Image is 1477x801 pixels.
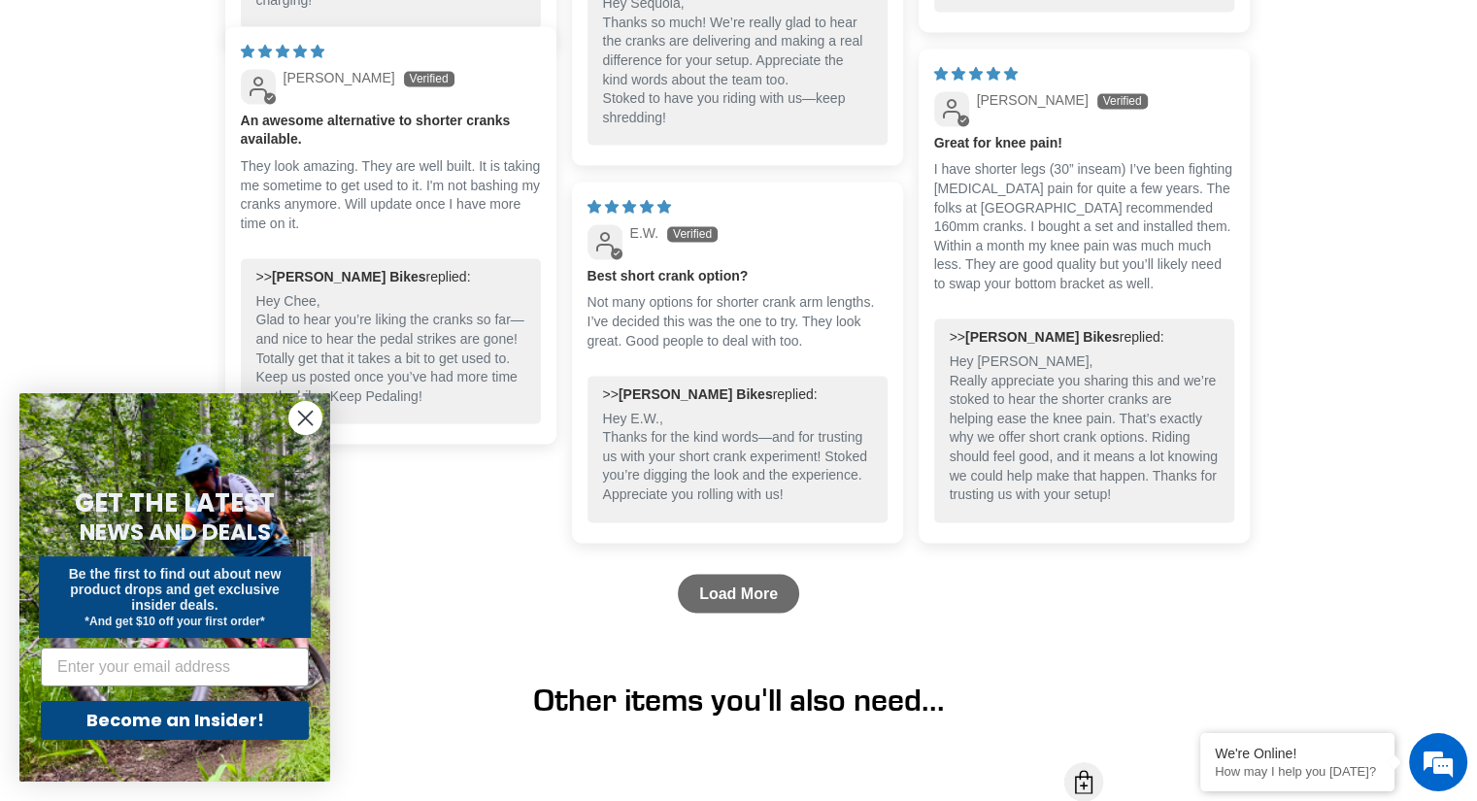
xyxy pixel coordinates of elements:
[603,385,872,405] div: >> replied:
[21,107,50,136] div: Navigation go back
[319,10,365,56] div: Minimize live chat window
[950,352,1219,505] p: Hey [PERSON_NAME], Really appreciate you sharing this and we’re stoked to hear the shorter cranks...
[80,517,271,548] span: NEWS AND DEALS
[241,112,541,150] b: An awesome alternative to shorter cranks available.
[587,267,888,286] b: Best short crank option?
[256,268,525,287] div: >> replied:
[84,615,264,628] span: *And get $10 off your first order*
[256,292,525,407] p: Hey Chee, Glad to hear you’re liking the cranks so far—and nice to hear the pedal strikes are gon...
[69,566,282,613] span: Be the first to find out about new product drops and get exclusive insider deals.
[630,225,659,241] span: E.W.
[272,269,426,284] b: [PERSON_NAME] Bikes
[587,293,888,350] p: Not many options for shorter crank arm lengths. I’ve decided this was the one to try. They look g...
[113,245,268,441] span: We're online!
[950,328,1219,348] div: >> replied:
[41,701,309,740] button: Become an Insider!
[284,70,395,85] span: [PERSON_NAME]
[965,329,1120,345] b: [PERSON_NAME] Bikes
[1215,764,1380,779] p: How may I help you today?
[241,44,324,59] span: 5 star review
[75,485,275,520] span: GET THE LATEST
[678,574,799,613] a: Load More
[10,530,370,598] textarea: Type your message and hit 'Enter'
[934,134,1234,153] b: Great for knee pain!
[619,386,773,402] b: [PERSON_NAME] Bikes
[130,109,355,134] div: Chat with us now
[210,681,1268,718] h1: Other items you'll also need...
[241,157,541,233] p: They look amazing. They are well built. It is taking me sometime to get used to it. I'm not bashi...
[62,97,111,146] img: d_696896380_company_1647369064580_696896380
[41,648,309,686] input: Enter your email address
[977,92,1089,108] span: [PERSON_NAME]
[1215,746,1380,761] div: We're Online!
[603,410,872,505] p: Hey E.W., Thanks for the kind words—and for trusting us with your short crank experiment! Stoked ...
[934,66,1018,82] span: 5 star review
[288,401,322,435] button: Close dialog
[934,160,1234,293] p: I have shorter legs (30” inseam) I’ve been fighting [MEDICAL_DATA] pain for quite a few years. Th...
[587,199,671,215] span: 5 star review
